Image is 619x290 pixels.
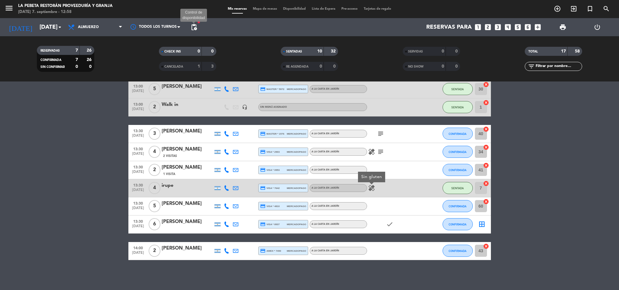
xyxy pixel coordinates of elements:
[483,199,489,205] i: cancel
[149,200,160,212] span: 5
[594,24,601,31] i: power_settings_new
[225,7,250,11] span: Mis reservas
[131,218,146,225] span: 13:30
[198,49,200,53] strong: 0
[287,150,306,154] span: mercadopago
[377,130,384,137] i: subject
[451,88,464,91] span: SENTADA
[311,223,339,225] span: A LA CARTA EN JARDÍN
[162,244,213,252] div: [PERSON_NAME]
[149,164,160,176] span: 2
[455,49,459,53] strong: 0
[149,101,160,113] span: 2
[575,49,581,53] strong: 58
[361,7,394,11] span: Tarjetas de regalo
[164,50,181,53] span: CHECK INS
[162,164,213,171] div: [PERSON_NAME]
[131,152,146,159] span: [DATE]
[603,5,610,12] i: search
[311,132,339,135] span: A LA CARTA EN JARDÍN
[561,49,566,53] strong: 17
[149,128,160,140] span: 3
[260,131,285,136] span: master * 1576
[524,23,532,31] i: looks_6
[474,23,482,31] i: looks_one
[338,7,361,11] span: Pre-acceso
[443,101,473,113] button: SENTADA
[451,186,464,190] span: SENTADA
[449,223,466,226] span: CONFIRMADA
[260,221,266,227] i: credit_card
[320,64,322,69] strong: 0
[478,221,485,228] i: border_all
[260,131,266,136] i: credit_card
[287,87,306,91] span: mercadopago
[311,187,339,189] span: A LA CARTA EN JARDÍN
[131,163,146,170] span: 13:30
[287,168,306,172] span: mercadopago
[5,4,14,15] button: menu
[311,205,339,207] span: A LA CARTA EN JARDÍN
[287,249,306,253] span: mercadopago
[260,221,280,227] span: visa * 8937
[443,245,473,257] button: CONFIRMADA
[5,21,37,34] i: [DATE]
[443,164,473,176] button: CONFIRMADA
[442,64,444,69] strong: 0
[280,7,309,11] span: Disponibilidad
[286,50,302,53] span: SENTADAS
[131,145,146,152] span: 13:30
[131,170,146,177] span: [DATE]
[87,58,93,62] strong: 26
[317,49,322,53] strong: 10
[260,149,280,155] span: visa * 2903
[287,132,306,136] span: mercadopago
[164,65,183,68] span: CANCELADA
[162,101,213,109] div: Walk in
[162,127,213,135] div: [PERSON_NAME]
[442,49,444,53] strong: 0
[483,126,489,132] i: cancel
[131,188,146,195] span: [DATE]
[260,203,266,209] i: credit_card
[534,23,542,31] i: add_box
[368,148,375,155] i: healing
[449,205,466,208] span: CONFIRMADA
[149,182,160,194] span: 4
[311,169,339,171] span: A LA CARTA EN JARDÍN
[18,9,113,15] div: [DATE] 7. septiembre - 12:58
[89,65,93,69] strong: 0
[408,50,423,53] span: SERVIDAS
[484,23,492,31] i: looks_two
[287,186,306,190] span: mercadopago
[162,182,213,190] div: irupe
[131,224,146,231] span: [DATE]
[449,168,466,172] span: CONFIRMADA
[211,64,215,69] strong: 3
[260,86,285,92] span: master * 5972
[149,83,160,95] span: 5
[260,106,287,108] span: Sin menú asignado
[260,149,266,155] i: credit_card
[287,222,306,226] span: mercadopago
[455,64,459,69] strong: 0
[443,182,473,194] button: SENTADA
[528,50,538,53] span: TOTAL
[358,172,385,182] div: Sin gluten
[287,204,306,208] span: mercadopago
[180,9,207,22] div: Control de disponibilidad
[443,146,473,158] button: CONFIRMADA
[131,244,146,251] span: 14:00
[483,243,489,249] i: cancel
[408,65,424,68] span: NO SHOW
[149,146,160,158] span: 4
[443,83,473,95] button: SENTADA
[78,25,99,29] span: Almuerzo
[250,7,280,11] span: Mapa de mesas
[260,86,266,92] i: credit_card
[260,203,280,209] span: visa * 4810
[131,107,146,114] span: [DATE]
[443,128,473,140] button: CONFIRMADA
[483,144,489,150] i: cancel
[311,88,339,90] span: A LA CARTA EN JARDÍN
